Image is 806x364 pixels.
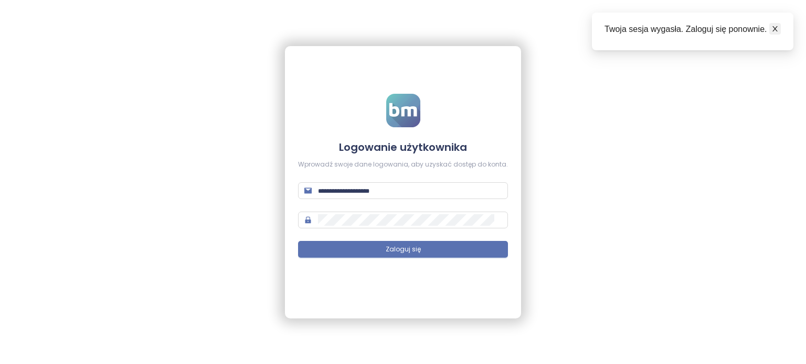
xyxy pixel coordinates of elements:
[386,245,421,255] span: Zaloguj się
[298,160,508,170] div: Wprowadź swoje dane logowania, aby uzyskać dostęp do konta.
[771,25,779,32] span: close
[604,23,781,36] div: Twoja sesja wygasła. Zaloguj się ponownie.
[304,216,312,224] span: lock
[386,94,420,127] img: logo
[298,140,508,155] h4: Logowanie użytkownika
[304,187,312,194] span: mail
[298,241,508,258] button: Zaloguj się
